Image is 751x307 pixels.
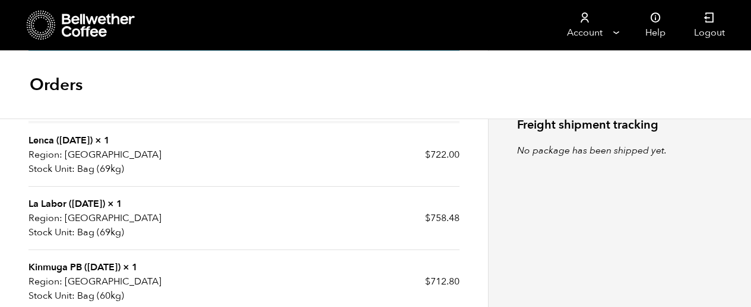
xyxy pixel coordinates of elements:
[425,212,460,225] bdi: 758.48
[28,274,62,289] strong: Region:
[28,225,244,239] p: Bag (69kg)
[28,148,62,162] strong: Region:
[28,197,105,210] a: La Labor ([DATE])
[30,74,83,95] h1: Orders
[28,211,62,225] strong: Region:
[425,148,460,161] bdi: 722.00
[28,162,244,176] p: Bag (69kg)
[28,289,244,303] p: Bag (60kg)
[517,118,723,132] h2: Freight shipment tracking
[107,197,122,210] strong: × 1
[95,134,110,147] strong: × 1
[517,144,667,157] i: No package has been shipped yet.
[28,261,121,274] a: Kinmuga PB ([DATE])
[425,212,430,225] span: $
[425,275,460,288] bdi: 712.80
[28,289,75,303] strong: Stock Unit:
[28,162,75,176] strong: Stock Unit:
[123,261,138,274] strong: × 1
[28,134,93,147] strong: Lenca ([DATE])
[28,211,244,225] p: [GEOGRAPHIC_DATA]
[425,148,430,161] span: $
[28,274,244,289] p: [GEOGRAPHIC_DATA]
[28,148,244,162] p: [GEOGRAPHIC_DATA]
[28,225,75,239] strong: Stock Unit:
[425,275,430,288] span: $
